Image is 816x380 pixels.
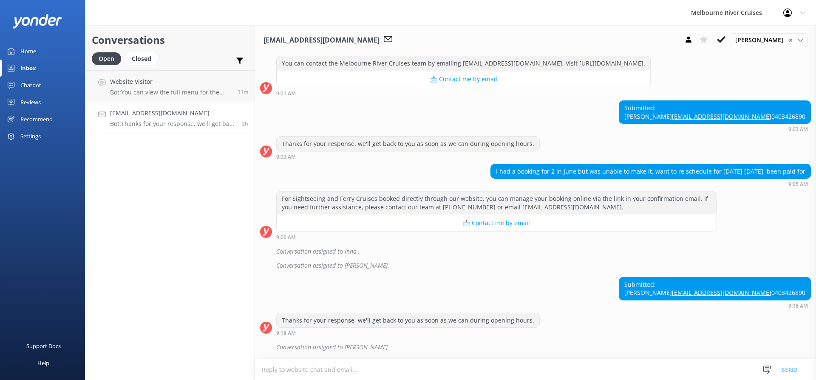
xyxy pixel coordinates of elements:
div: Assign User [731,33,807,47]
div: Inbox [20,60,36,77]
div: 09:18am 13-Aug-2025 (UTC +10:00) Australia/Sydney [276,330,540,336]
p: Bot: Thanks for your response, we'll get back to you as soon as we can during opening hours. [110,120,235,128]
a: Open [92,54,125,63]
h3: [EMAIL_ADDRESS][DOMAIN_NAME] [263,35,380,46]
div: 09:05am 13-Aug-2025 (UTC +10:00) Australia/Sydney [490,181,811,187]
strong: 9:03 AM [276,154,296,160]
a: [EMAIL_ADDRESS][DOMAIN_NAME]Bot:Thanks for your response, we'll get back to you as soon as we can... [85,102,255,134]
strong: 9:03 AM [788,127,808,132]
div: 09:03am 13-Aug-2025 (UTC +10:00) Australia/Sydney [619,126,811,132]
button: 📩 Contact me by email [277,214,717,231]
strong: 9:18 AM [788,303,808,309]
div: Support Docs [26,337,61,354]
div: Home [20,43,36,60]
div: 09:01am 13-Aug-2025 (UTC +10:00) Australia/Sydney [276,90,651,96]
div: Chatbot [20,77,41,94]
div: 2025-08-12T23:11:58.630 [260,258,811,273]
div: 09:06am 13-Aug-2025 (UTC +10:00) Australia/Sydney [276,234,717,240]
p: Bot: You can view the full menu for the Spirit of Melbourne Lunch Cruise, which includes gluten-f... [110,89,231,96]
div: 09:03am 13-Aug-2025 (UTC +10:00) Australia/Sydney [276,154,540,160]
strong: 9:01 AM [276,91,296,96]
div: 2025-08-12T23:11:07.217 [260,244,811,259]
div: Reviews [20,94,41,111]
div: 09:18am 13-Aug-2025 (UTC +10:00) Australia/Sydney [619,303,811,309]
div: Closed [125,52,158,65]
div: Submitted: [PERSON_NAME] 0403426890 [619,101,810,123]
span: [PERSON_NAME] [735,35,788,45]
div: Open [92,52,121,65]
div: 2025-08-12T23:23:59.080 [260,340,811,354]
h4: Website Visitor [110,77,231,86]
div: Recommend [20,111,53,128]
a: Website VisitorBot:You can view the full menu for the Spirit of Melbourne Lunch Cruise, which inc... [85,70,255,102]
div: Conversation assigned to [PERSON_NAME]. [276,340,811,354]
div: Submitted: [PERSON_NAME] 0403426890 [619,277,810,300]
h4: [EMAIL_ADDRESS][DOMAIN_NAME] [110,109,235,118]
div: Help [37,354,49,371]
strong: 9:06 AM [276,235,296,240]
h2: Conversations [92,32,248,48]
strong: 9:05 AM [788,182,808,187]
div: Conversation assigned to [PERSON_NAME]. [276,258,811,273]
div: Thanks for your response, we'll get back to you as soon as we can during opening hours. [277,313,539,328]
div: Settings [20,128,41,145]
span: 11:27am 13-Aug-2025 (UTC +10:00) Australia/Sydney [238,88,248,95]
span: 09:18am 13-Aug-2025 (UTC +10:00) Australia/Sydney [242,120,248,127]
a: Closed [125,54,162,63]
span: ✕ [788,36,793,44]
div: For Sightseeing and Ferry Cruises booked directly through our website, you can manage your bookin... [277,191,717,214]
div: Thanks for your response, we'll get back to you as soon as we can during opening hours. [277,137,539,151]
a: [EMAIL_ADDRESS][DOMAIN_NAME] [672,289,771,297]
strong: 9:18 AM [276,331,296,336]
button: 📩 Contact me by email [277,71,650,88]
div: Conversation assigned to Inna . [276,244,811,259]
img: yonder-white-logo.png [13,14,62,28]
div: You can contact the Melbourne River Cruises team by emailing [EMAIL_ADDRESS][DOMAIN_NAME]. Visit ... [277,56,650,71]
a: [EMAIL_ADDRESS][DOMAIN_NAME] [672,112,771,120]
div: I had a booking for 2 in June but was unable to make it, want to re schedule for [DATE] [DATE], b... [491,164,810,179]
